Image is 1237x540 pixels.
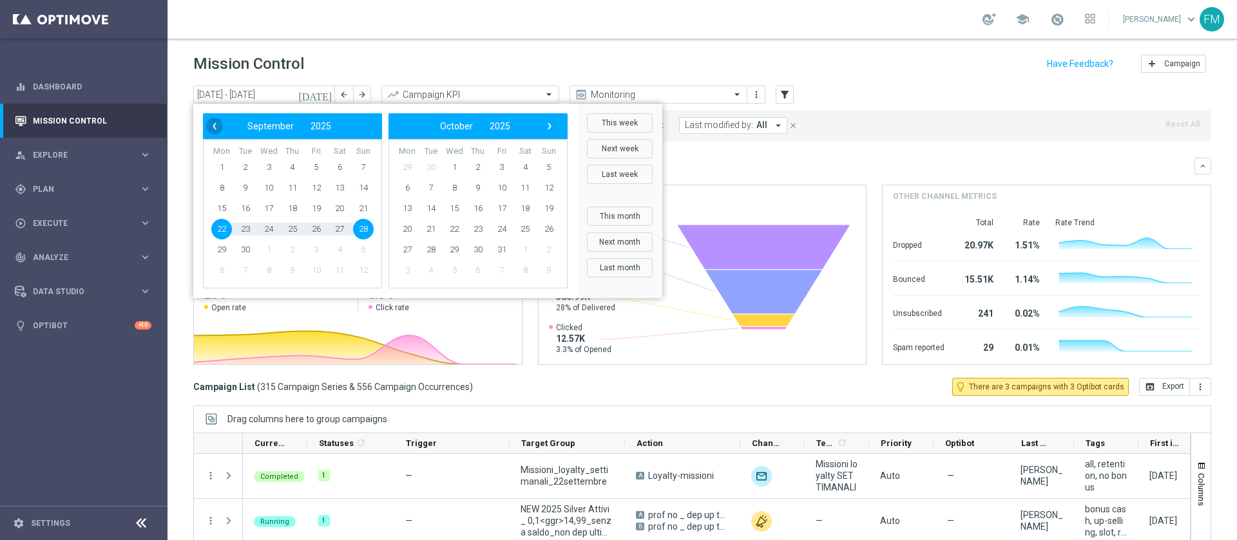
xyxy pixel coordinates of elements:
i: settings [13,517,24,529]
span: ( [257,381,260,393]
th: weekday [466,146,490,157]
span: 3 [492,157,512,178]
span: 17 [258,198,279,219]
span: 10 [258,178,279,198]
span: Clicked [556,322,611,333]
span: 30 [468,239,488,260]
div: Other [751,511,772,532]
span: 14 [421,198,441,219]
h1: Mission Control [193,55,304,73]
span: 2 [539,239,559,260]
span: 9 [468,178,488,198]
span: 26 [539,219,559,239]
span: prof no _ dep up to 20€ [648,509,729,521]
i: preview [575,88,588,101]
div: +10 [135,321,151,330]
span: 22 [444,219,465,239]
div: Explore [15,149,139,161]
span: 6 [329,157,350,178]
span: school [1015,12,1030,26]
span: 16 [468,198,488,219]
span: Templates [816,438,835,448]
span: Click rate [376,303,409,313]
span: — [947,470,954,481]
span: 28% of Delivered [556,303,615,313]
span: 9 [539,260,559,281]
bs-datepicker-navigation-view: ​ ​ ​ [206,118,372,135]
a: Dashboard [33,70,151,104]
span: Running [260,517,289,526]
i: arrow_forward [358,90,367,99]
div: 22 Sep 2025, Monday [1149,470,1177,481]
span: Priority [881,438,912,448]
span: 12 [539,178,559,198]
span: 3.3% of Opened [556,344,611,355]
span: 5 [353,239,374,260]
span: prof no _ dep up to 20€ [648,521,729,532]
span: 8 [444,178,465,198]
span: 1 [211,157,232,178]
i: equalizer [15,81,26,93]
div: Spam reported [893,336,945,357]
span: bonus cash, up-selling, slot, ricarica, talent [1085,503,1127,538]
span: 4 [282,157,303,178]
div: Data Studio keyboard_arrow_right [14,286,152,297]
span: 13 [329,178,350,198]
span: — [816,515,823,526]
div: mariafrancesca visciano [1021,509,1063,532]
div: Plan [15,183,139,195]
span: 9 [282,260,303,281]
span: 3 [258,157,279,178]
multiple-options-button: Export to CSV [1139,381,1211,391]
div: 29 [960,336,993,357]
th: weekday [328,146,352,157]
a: Optibot [33,308,135,342]
ng-select: Campaign KPI [381,86,559,104]
span: Columns [1196,473,1207,506]
span: Trigger [406,438,437,448]
i: add [1147,59,1157,69]
span: Calculate column [835,436,847,450]
span: All [756,120,767,131]
button: gps_fixed Plan keyboard_arrow_right [14,184,152,194]
span: 10 [492,178,512,198]
span: 4 [515,157,535,178]
i: arrow_back [340,90,349,99]
th: weekday [351,146,375,157]
span: 22 [211,219,232,239]
button: play_circle_outline Execute keyboard_arrow_right [14,218,152,228]
span: Last Modified By [1021,438,1052,448]
th: weekday [490,146,513,157]
button: lightbulb Optibot +10 [14,321,152,331]
input: Select date range [193,86,335,104]
span: 2 [282,239,303,260]
button: keyboard_arrow_down [1194,158,1211,174]
i: keyboard_arrow_right [139,183,151,195]
span: 4 [329,239,350,260]
span: Missioni loyalty SETTIMANALI [816,458,858,493]
span: 5 [444,260,465,281]
span: 3 [397,260,417,281]
span: Statuses [319,438,354,448]
span: Tags [1086,438,1105,448]
button: › [541,118,558,135]
span: 7 [235,260,256,281]
span: Calculate column [354,436,366,450]
button: person_search Explore keyboard_arrow_right [14,150,152,160]
span: B [636,523,644,530]
button: more_vert [750,87,763,102]
div: 25 Sep 2025, Thursday [1149,515,1177,526]
h3: Campaign List [193,381,473,393]
span: First in Range [1150,438,1181,448]
span: 14 [353,178,374,198]
span: Auto [880,470,900,481]
span: 11 [282,178,303,198]
span: 1 [258,239,279,260]
span: 2025 [490,121,510,131]
span: — [947,515,954,526]
span: 20 [329,198,350,219]
span: 20 [397,219,417,239]
span: 16 [235,198,256,219]
button: Last week [587,165,653,184]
